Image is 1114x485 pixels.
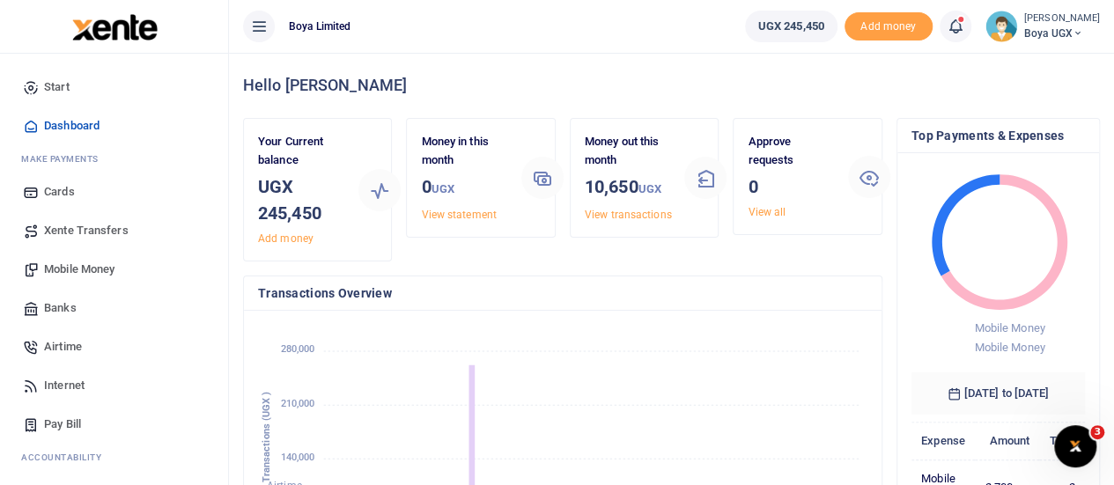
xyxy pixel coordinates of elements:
p: Money out this month [585,133,671,170]
p: Your Current balance [258,133,344,170]
span: Mobile Money [44,261,114,278]
p: Approve requests [748,133,834,170]
h4: Transactions Overview [258,283,867,303]
span: Cards [44,183,75,201]
span: Mobile Money [974,321,1044,334]
a: Pay Bill [14,405,214,444]
tspan: 210,000 [281,398,315,409]
span: Boya UGX [1024,26,1100,41]
a: Start [14,68,214,107]
a: Xente Transfers [14,211,214,250]
li: Wallet ballance [738,11,845,42]
span: ake Payments [30,154,99,164]
p: Money in this month [421,133,507,170]
a: Add money [258,232,314,245]
a: logo-small logo-large logo-large [70,19,158,33]
img: logo-large [72,14,158,40]
h6: [DATE] to [DATE] [911,372,1085,415]
th: Txns [1039,422,1085,459]
a: Banks [14,289,214,327]
a: Add money [845,18,933,32]
span: Pay Bill [44,415,81,433]
span: countability [34,452,101,462]
li: M [14,145,214,173]
a: View transactions [585,209,672,221]
a: Internet [14,366,214,405]
span: 3 [1090,425,1104,439]
a: profile-user [PERSON_NAME] Boya UGX [985,11,1100,42]
span: UGX 245,450 [758,18,824,35]
span: Boya Limited [282,18,358,34]
h4: Top Payments & Expenses [911,126,1085,145]
iframe: Intercom live chat [1054,425,1096,467]
a: View statement [421,209,496,221]
small: [PERSON_NAME] [1024,11,1100,26]
tspan: 140,000 [281,452,315,463]
h3: UGX 245,450 [258,173,344,226]
a: Mobile Money [14,250,214,289]
th: Expense [911,422,975,459]
small: UGX [638,182,660,195]
small: UGX [432,182,454,195]
h3: 10,650 [585,173,671,202]
span: Banks [44,299,77,317]
a: Cards [14,173,214,211]
h3: 0 [748,173,834,200]
span: Airtime [44,338,82,356]
a: Dashboard [14,107,214,145]
a: Airtime [14,327,214,366]
span: Xente Transfers [44,222,129,239]
li: Toup your wallet [845,12,933,41]
h3: 0 [421,173,507,202]
li: Ac [14,444,214,471]
tspan: 280,000 [281,343,315,355]
h4: Hello [PERSON_NAME] [243,76,1100,95]
span: Mobile Money [974,341,1044,354]
img: profile-user [985,11,1017,42]
a: View all [748,206,786,218]
th: Amount [975,422,1039,459]
span: Start [44,78,70,96]
a: UGX 245,450 [745,11,837,42]
span: Dashboard [44,117,100,135]
span: Add money [845,12,933,41]
span: Internet [44,377,85,394]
